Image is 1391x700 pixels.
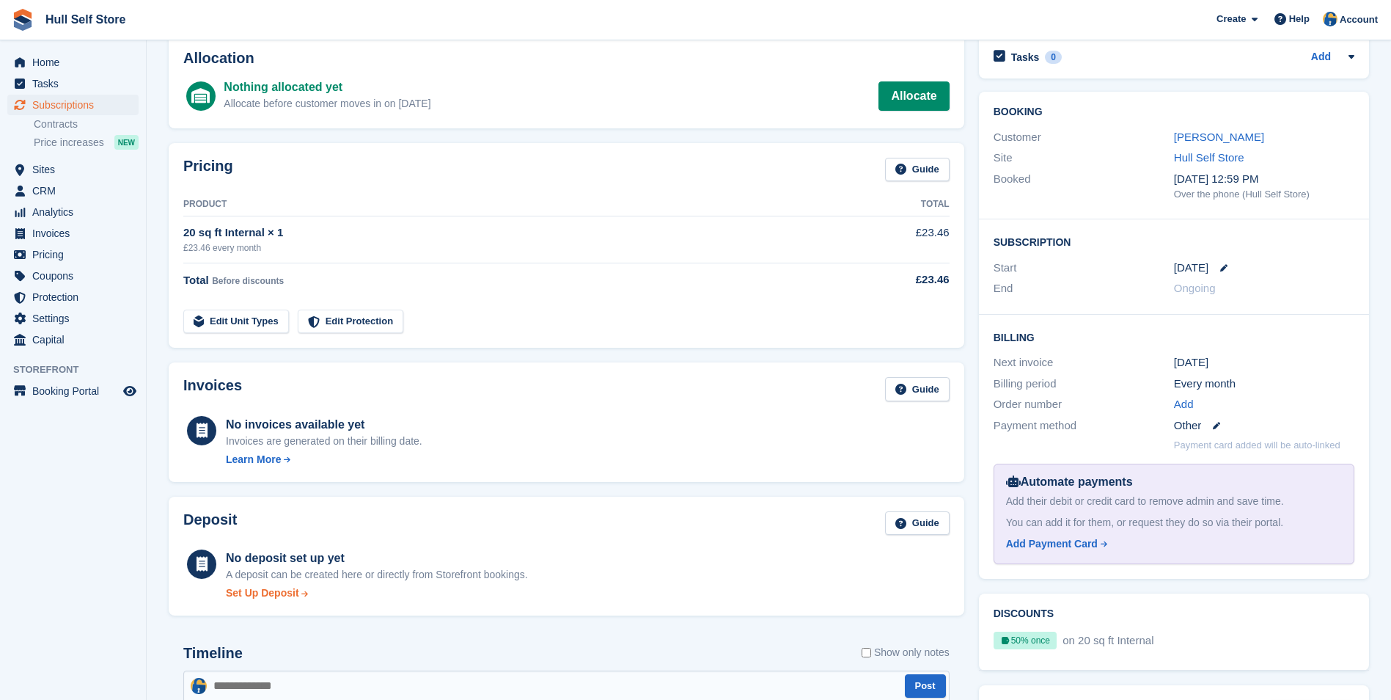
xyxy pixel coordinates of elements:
[226,567,528,583] p: A deposit can be created here or directly from Storefront bookings.
[7,181,139,201] a: menu
[226,452,422,467] a: Learn More
[994,234,1354,249] h2: Subscription
[32,181,120,201] span: CRM
[7,73,139,94] a: menu
[32,308,120,329] span: Settings
[32,52,120,73] span: Home
[32,223,120,244] span: Invoices
[13,362,146,377] span: Storefront
[114,135,139,150] div: NEW
[224,79,430,96] div: Nothing allocated yet
[1174,187,1354,202] div: Over the phone (Hull Self Store)
[34,117,139,131] a: Contracts
[1311,49,1331,66] a: Add
[183,225,848,241] div: 20 sq ft Internal × 1
[34,136,104,150] span: Price increases
[32,73,120,94] span: Tasks
[32,329,120,350] span: Capital
[226,416,422,434] div: No invoices available yet
[1174,396,1194,413] a: Add
[32,244,120,265] span: Pricing
[32,381,120,401] span: Booking Portal
[7,266,139,286] a: menu
[885,377,950,401] a: Guide
[226,434,422,449] div: Invoices are generated on their billing date.
[226,586,299,601] div: Set Up Deposit
[994,608,1354,620] h2: Discounts
[7,287,139,307] a: menu
[7,381,139,401] a: menu
[1006,536,1098,552] div: Add Payment Card
[1174,376,1354,393] div: Every month
[1174,151,1244,164] a: Hull Self Store
[7,52,139,73] a: menu
[183,158,233,182] h2: Pricing
[994,129,1174,146] div: Customer
[183,511,237,536] h2: Deposit
[1174,354,1354,371] div: [DATE]
[7,244,139,265] a: menu
[7,95,139,115] a: menu
[191,678,207,694] img: Hull Self Store
[1174,171,1354,188] div: [DATE] 12:59 PM
[183,645,243,662] h2: Timeline
[183,310,289,334] a: Edit Unit Types
[994,396,1174,413] div: Order number
[1174,438,1340,453] p: Payment card added will be auto-linked
[1174,418,1354,434] div: Other
[1011,51,1040,64] h2: Tasks
[226,586,528,601] a: Set Up Deposit
[848,216,950,263] td: £23.46
[994,354,1174,371] div: Next invoice
[32,95,120,115] span: Subscriptions
[7,223,139,244] a: menu
[12,9,34,31] img: stora-icon-8386f47178a22dfd0bd8f6a31ec36ba5ce8667c1dd55bd0f319d3a0aa187defe.svg
[862,645,871,660] input: Show only notes
[7,202,139,222] a: menu
[862,645,950,660] label: Show only notes
[226,452,281,467] div: Learn More
[226,550,528,567] div: No deposit set up yet
[298,310,403,334] a: Edit Protection
[1045,51,1062,64] div: 0
[1006,536,1336,552] a: Add Payment Card
[994,418,1174,434] div: Payment method
[7,308,139,329] a: menu
[1216,12,1246,26] span: Create
[994,329,1354,344] h2: Billing
[1289,12,1310,26] span: Help
[224,96,430,112] div: Allocate before customer moves in on [DATE]
[32,202,120,222] span: Analytics
[885,511,950,536] a: Guide
[1174,260,1208,277] time: 2025-10-09 00:00:00 UTC
[1006,494,1342,509] div: Add their debit or credit card to remove admin and save time.
[32,266,120,286] span: Coupons
[1006,473,1342,491] div: Automate payments
[1174,131,1264,143] a: [PERSON_NAME]
[1060,634,1153,646] span: on 20 sq ft Internal
[40,7,131,32] a: Hull Self Store
[994,280,1174,297] div: End
[7,159,139,180] a: menu
[905,674,946,699] button: Post
[994,376,1174,393] div: Billing period
[1323,12,1337,26] img: Hull Self Store
[994,106,1354,118] h2: Booking
[212,276,284,286] span: Before discounts
[32,287,120,307] span: Protection
[7,329,139,350] a: menu
[183,193,848,216] th: Product
[121,382,139,400] a: Preview store
[885,158,950,182] a: Guide
[183,274,209,286] span: Total
[848,271,950,288] div: £23.46
[1174,282,1216,294] span: Ongoing
[183,377,242,401] h2: Invoices
[848,193,950,216] th: Total
[994,632,1057,649] div: 50% once
[994,171,1174,202] div: Booked
[183,50,950,67] h2: Allocation
[878,81,949,111] a: Allocate
[183,241,848,255] div: £23.46 every month
[1340,12,1378,27] span: Account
